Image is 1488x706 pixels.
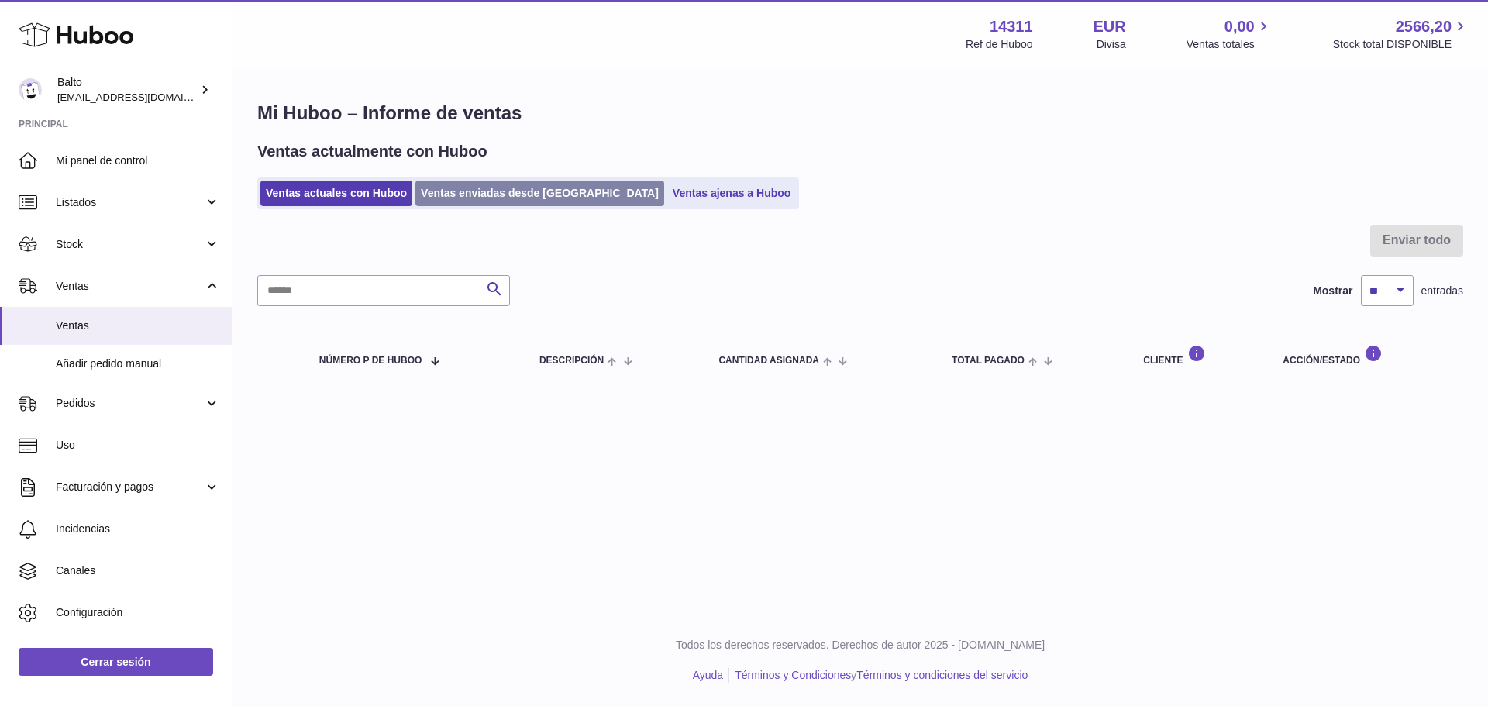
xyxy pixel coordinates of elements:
a: 0,00 Ventas totales [1187,16,1273,52]
strong: EUR [1094,16,1126,37]
span: entradas [1421,284,1463,298]
a: 2566,20 Stock total DISPONIBLE [1333,16,1469,52]
span: Listados [56,195,204,210]
h1: Mi Huboo – Informe de ventas [257,101,1463,126]
div: Divisa [1097,37,1126,52]
a: Términos y Condiciones [735,669,851,681]
div: Ref de Huboo [966,37,1032,52]
span: Ventas totales [1187,37,1273,52]
span: Stock total DISPONIBLE [1333,37,1469,52]
li: y [729,668,1028,683]
span: Ventas [56,319,220,333]
div: Acción/Estado [1283,345,1448,366]
span: Ventas [56,279,204,294]
strong: 14311 [990,16,1033,37]
span: Pedidos [56,396,204,411]
img: internalAdmin-14311@internal.huboo.com [19,78,42,102]
span: [EMAIL_ADDRESS][DOMAIN_NAME] [57,91,228,103]
span: 0,00 [1224,16,1255,37]
a: Ventas enviadas desde [GEOGRAPHIC_DATA] [415,181,664,206]
span: Uso [56,438,220,453]
a: Ventas actuales con Huboo [260,181,412,206]
h2: Ventas actualmente con Huboo [257,141,487,162]
div: Balto [57,75,197,105]
label: Mostrar [1313,284,1352,298]
span: Total pagado [952,356,1025,366]
p: Todos los derechos reservados. Derechos de autor 2025 - [DOMAIN_NAME] [245,638,1476,653]
span: Añadir pedido manual [56,356,220,371]
span: Configuración [56,605,220,620]
a: Ayuda [693,669,723,681]
span: número P de Huboo [319,356,422,366]
span: Stock [56,237,204,252]
a: Ventas ajenas a Huboo [667,181,797,206]
span: Cantidad ASIGNADA [718,356,819,366]
span: Incidencias [56,522,220,536]
span: Facturación y pagos [56,480,204,494]
span: 2566,20 [1396,16,1452,37]
span: Descripción [539,356,604,366]
a: Términos y condiciones del servicio [856,669,1028,681]
span: Canales [56,563,220,578]
a: Cerrar sesión [19,648,213,676]
span: Mi panel de control [56,153,220,168]
div: Cliente [1143,345,1252,366]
